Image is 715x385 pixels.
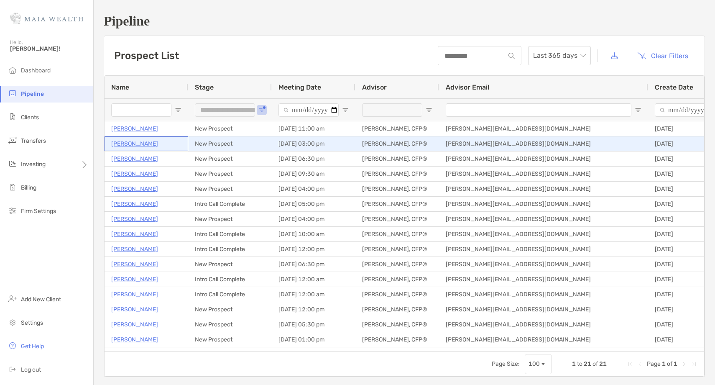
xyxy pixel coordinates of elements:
[525,354,552,374] div: Page Size
[446,103,631,117] input: Advisor Email Filter Input
[577,360,582,367] span: to
[667,360,672,367] span: of
[278,83,321,91] span: Meeting Date
[681,361,687,367] div: Next Page
[439,317,648,332] div: [PERSON_NAME][EMAIL_ADDRESS][DOMAIN_NAME]
[10,3,83,33] img: Zoe Logo
[111,214,158,224] a: [PERSON_NAME]
[637,361,643,367] div: Previous Page
[278,103,339,117] input: Meeting Date Filter Input
[111,229,158,239] a: [PERSON_NAME]
[21,137,46,144] span: Transfers
[188,317,272,332] div: New Prospect
[355,212,439,226] div: [PERSON_NAME], CFP®
[355,167,439,181] div: [PERSON_NAME], CFP®
[21,161,46,168] span: Investing
[572,360,576,367] span: 1
[21,184,36,191] span: Billing
[439,287,648,302] div: [PERSON_NAME][EMAIL_ADDRESS][DOMAIN_NAME]
[10,45,88,52] span: [PERSON_NAME]!
[21,296,61,303] span: Add New Client
[272,182,355,196] div: [DATE] 04:00 pm
[188,242,272,257] div: Intro Call Complete
[111,199,158,209] a: [PERSON_NAME]
[272,197,355,211] div: [DATE] 05:00 pm
[188,197,272,211] div: Intro Call Complete
[272,272,355,287] div: [DATE] 12:00 am
[8,65,18,75] img: dashboard icon
[508,53,515,59] img: input icon
[188,151,272,166] div: New Prospect
[439,167,648,181] div: [PERSON_NAME][EMAIL_ADDRESS][DOMAIN_NAME]
[529,360,540,367] div: 100
[272,257,355,272] div: [DATE] 06:30 pm
[492,360,520,367] div: Page Size:
[21,114,39,121] span: Clients
[111,259,158,269] a: [PERSON_NAME]
[439,272,648,287] div: [PERSON_NAME][EMAIL_ADDRESS][DOMAIN_NAME]
[111,244,158,254] a: [PERSON_NAME]
[272,332,355,347] div: [DATE] 01:00 pm
[111,83,129,91] span: Name
[592,360,598,367] span: of
[355,227,439,241] div: [PERSON_NAME], CFP®
[655,83,693,91] span: Create Date
[21,343,44,350] span: Get Help
[272,212,355,226] div: [DATE] 04:00 pm
[355,182,439,196] div: [PERSON_NAME], CFP®
[439,121,648,136] div: [PERSON_NAME][EMAIL_ADDRESS][DOMAIN_NAME]
[188,212,272,226] div: New Prospect
[355,121,439,136] div: [PERSON_NAME], CFP®
[355,136,439,151] div: [PERSON_NAME], CFP®
[647,360,661,367] span: Page
[439,257,648,272] div: [PERSON_NAME][EMAIL_ADDRESS][DOMAIN_NAME]
[188,167,272,181] div: New Prospect
[439,242,648,257] div: [PERSON_NAME][EMAIL_ADDRESS][DOMAIN_NAME]
[272,347,355,362] div: [DATE] 12:00 am
[111,319,158,330] p: [PERSON_NAME]
[439,302,648,317] div: [PERSON_NAME][EMAIL_ADDRESS][DOMAIN_NAME]
[111,349,158,360] a: [PERSON_NAME]
[272,167,355,181] div: [DATE] 09:30 am
[8,88,18,98] img: pipeline icon
[188,182,272,196] div: New Prospect
[188,121,272,136] div: New Prospect
[111,304,158,315] a: [PERSON_NAME]
[111,274,158,285] p: [PERSON_NAME]
[175,107,181,113] button: Open Filter Menu
[258,107,265,113] button: Open Filter Menu
[111,334,158,345] a: [PERSON_NAME]
[114,50,179,62] h3: Prospect List
[8,182,18,192] img: billing icon
[631,46,695,65] button: Clear Filters
[272,151,355,166] div: [DATE] 06:30 pm
[21,67,51,74] span: Dashboard
[8,112,18,122] img: clients icon
[439,332,648,347] div: [PERSON_NAME][EMAIL_ADDRESS][DOMAIN_NAME]
[355,151,439,166] div: [PERSON_NAME], CFP®
[439,212,648,226] div: [PERSON_NAME][EMAIL_ADDRESS][DOMAIN_NAME]
[188,257,272,272] div: New Prospect
[8,135,18,145] img: transfers icon
[446,83,489,91] span: Advisor Email
[111,169,158,179] a: [PERSON_NAME]
[8,341,18,351] img: get-help icon
[272,227,355,241] div: [DATE] 10:00 am
[8,159,18,169] img: investing icon
[362,83,387,91] span: Advisor
[426,107,432,113] button: Open Filter Menu
[627,361,633,367] div: First Page
[188,332,272,347] div: New Prospect
[111,123,158,134] a: [PERSON_NAME]
[355,197,439,211] div: [PERSON_NAME], CFP®
[188,227,272,241] div: Intro Call Complete
[533,46,586,65] span: Last 365 days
